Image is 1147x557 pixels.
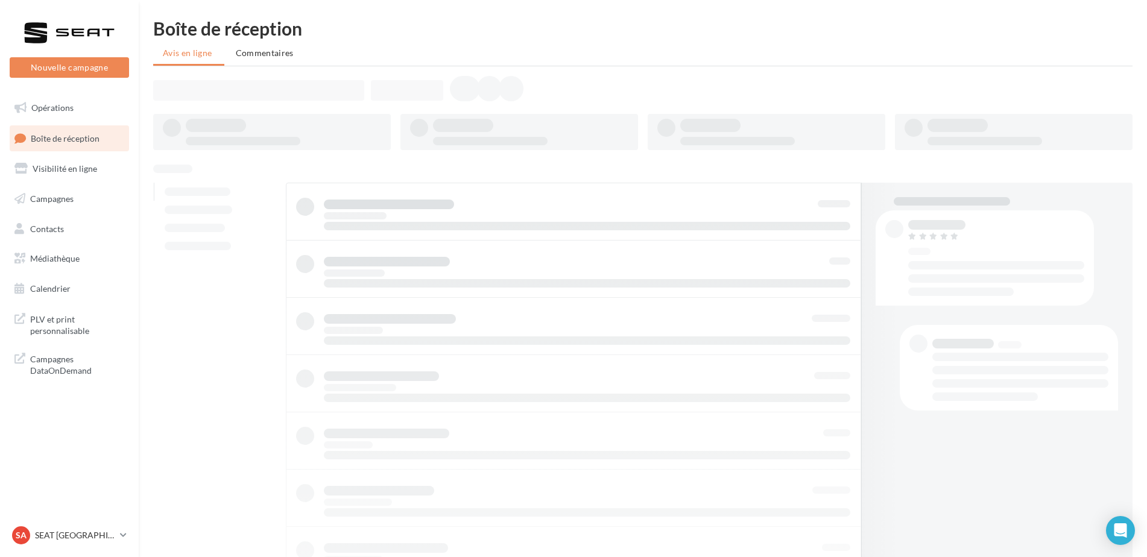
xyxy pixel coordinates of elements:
[30,351,124,377] span: Campagnes DataOnDemand
[7,276,131,301] a: Calendrier
[7,95,131,121] a: Opérations
[30,223,64,233] span: Contacts
[7,246,131,271] a: Médiathèque
[7,346,131,382] a: Campagnes DataOnDemand
[7,186,131,212] a: Campagnes
[10,524,129,547] a: SA SEAT [GEOGRAPHIC_DATA]
[30,311,124,337] span: PLV et print personnalisable
[1106,516,1135,545] div: Open Intercom Messenger
[35,529,115,541] p: SEAT [GEOGRAPHIC_DATA]
[7,306,131,342] a: PLV et print personnalisable
[7,156,131,181] a: Visibilité en ligne
[7,125,131,151] a: Boîte de réception
[236,48,294,58] span: Commentaires
[10,57,129,78] button: Nouvelle campagne
[31,102,74,113] span: Opérations
[30,283,71,294] span: Calendrier
[30,253,80,263] span: Médiathèque
[153,19,1133,37] div: Boîte de réception
[16,529,27,541] span: SA
[30,194,74,204] span: Campagnes
[7,216,131,242] a: Contacts
[33,163,97,174] span: Visibilité en ligne
[31,133,100,143] span: Boîte de réception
